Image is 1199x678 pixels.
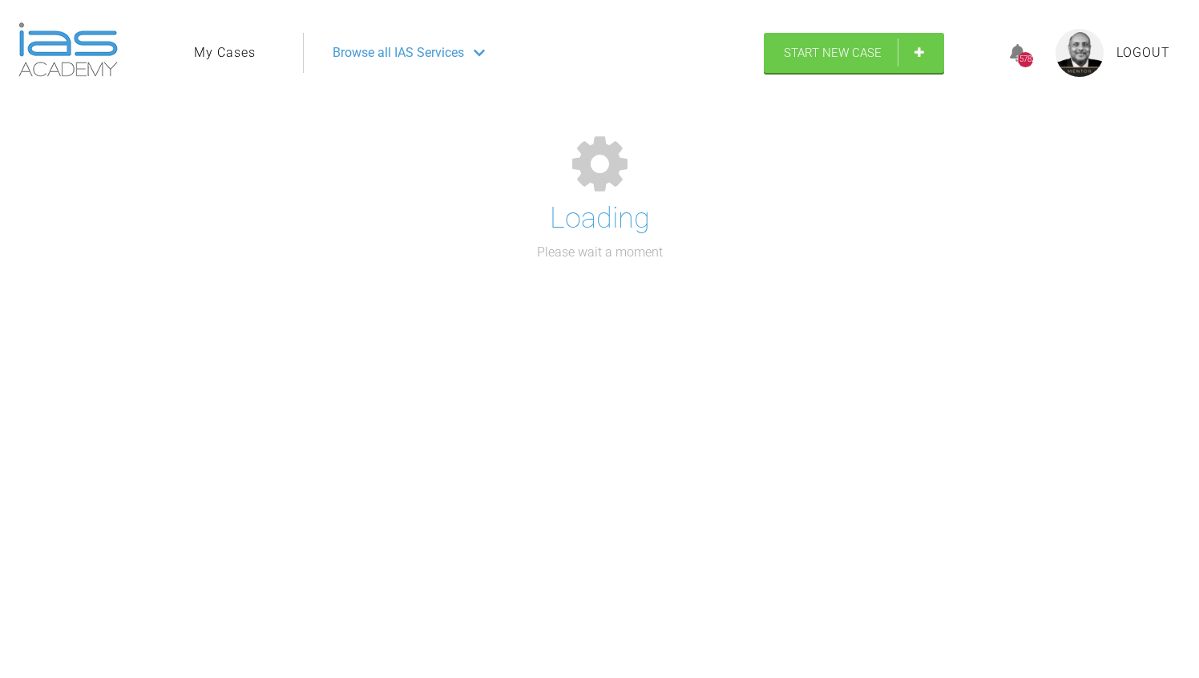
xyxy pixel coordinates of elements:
[194,42,256,63] a: My Cases
[537,242,663,263] p: Please wait a moment
[784,46,882,60] span: Start New Case
[18,22,118,77] img: logo-light.3e3ef733.png
[764,33,944,73] a: Start New Case
[550,196,650,242] h1: Loading
[1056,29,1104,77] img: profile.png
[1116,42,1170,63] a: Logout
[1018,52,1033,67] div: 15782
[333,42,464,63] span: Browse all IAS Services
